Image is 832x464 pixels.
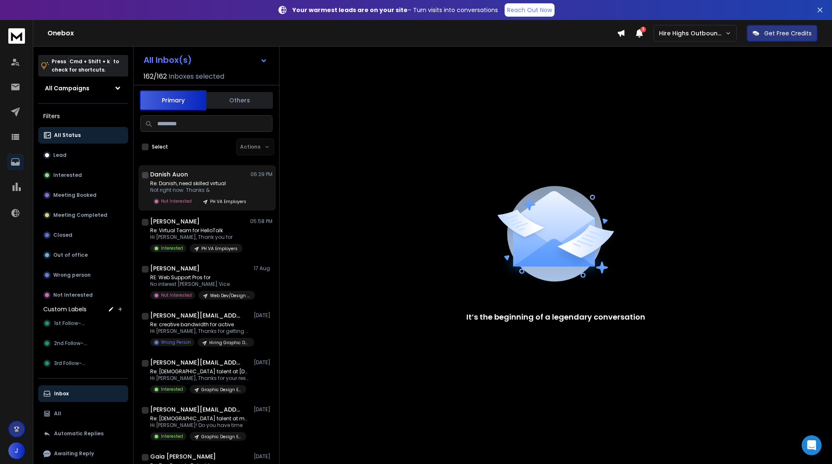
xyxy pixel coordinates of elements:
[144,72,167,82] span: 162 / 162
[201,387,241,393] p: Graphic Design Employers
[201,434,241,440] p: Graphic Design Employers
[150,274,250,281] p: RE: Web Support Pros for
[8,442,25,459] button: J
[150,328,250,335] p: Hi [PERSON_NAME], Thanks for getting back
[38,335,128,352] button: 2nd Follow-up
[53,172,82,179] p: Interested
[254,406,272,413] p: [DATE]
[54,390,69,397] p: Inbox
[150,311,242,320] h1: [PERSON_NAME][EMAIL_ADDRESS][DOMAIN_NAME]
[254,312,272,319] p: [DATE]
[54,132,81,139] p: All Status
[45,84,89,92] h1: All Campaigns
[38,287,128,303] button: Not Interested
[54,450,94,457] p: Awaiting Reply
[161,433,183,439] p: Interested
[43,305,87,313] h3: Custom Labels
[640,27,646,32] span: 3
[38,267,128,283] button: Wrong person
[52,57,119,74] p: Press to check for shortcuts.
[150,368,250,375] p: Re: [DEMOGRAPHIC_DATA] talent at [DOMAIN_NAME]?
[250,218,272,225] p: 05:58 PM
[152,144,168,150] label: Select
[38,127,128,144] button: All Status
[38,147,128,164] button: Lead
[38,167,128,184] button: Interested
[150,281,250,288] p: No interest [PERSON_NAME] Vice
[250,171,272,178] p: 06:29 PM
[54,320,88,327] span: 1st Follow-up
[38,385,128,402] button: Inbox
[8,28,25,44] img: logo
[161,339,191,345] p: Wrong Person
[150,264,200,273] h1: [PERSON_NAME]
[802,435,822,455] div: Open Intercom Messenger
[144,56,192,64] h1: All Inbox(s)
[210,293,250,299] p: Web Dev/Design Employers
[254,359,272,366] p: [DATE]
[38,315,128,332] button: 1st Follow-up
[47,28,617,38] h1: Onebox
[150,405,242,414] h1: [PERSON_NAME][EMAIL_ADDRESS][DOMAIN_NAME]
[54,340,90,347] span: 2nd Follow-up
[210,199,246,205] p: PH VA Employers
[161,198,192,204] p: Not Interested
[292,6,498,14] p: – Turn visits into conversations
[150,217,200,226] h1: [PERSON_NAME]
[292,6,408,14] strong: Your warmest leads are on your site
[140,90,206,110] button: Primary
[38,355,128,372] button: 3rd Follow-up
[53,232,72,238] p: Closed
[150,422,250,429] p: Hi [PERSON_NAME]! Do you have time
[161,245,183,251] p: Interested
[53,252,88,258] p: Out of office
[38,110,128,122] h3: Filters
[38,247,128,263] button: Out of office
[150,170,188,179] h1: Danish Auon
[764,29,812,37] p: Get Free Credits
[54,410,61,417] p: All
[53,152,67,159] p: Lead
[209,340,249,346] p: Hiring Graphic Designers
[150,415,250,422] p: Re: [DEMOGRAPHIC_DATA] talent at mobilads?
[53,272,91,278] p: Wrong person
[68,57,111,66] span: Cmd + Shift + k
[38,80,128,97] button: All Campaigns
[38,405,128,422] button: All
[507,6,552,14] p: Reach Out Now
[150,234,243,241] p: Hi [PERSON_NAME], Thank you for
[150,358,242,367] h1: [PERSON_NAME][EMAIL_ADDRESS][DOMAIN_NAME]
[254,453,272,460] p: [DATE]
[38,187,128,203] button: Meeting Booked
[150,452,216,461] h1: Gaia [PERSON_NAME]
[150,187,250,194] p: Not right now. Thanks &
[137,52,274,68] button: All Inbox(s)
[53,192,97,199] p: Meeting Booked
[53,212,107,218] p: Meeting Completed
[38,425,128,442] button: Automatic Replies
[466,311,645,323] p: It’s the beginning of a legendary conversation
[38,207,128,223] button: Meeting Completed
[659,29,725,37] p: Hire Highs Outbound Engine
[161,292,192,298] p: Not Interested
[254,265,272,272] p: 17 Aug
[150,180,250,187] p: Re: Danish, need skilled virtual
[38,227,128,243] button: Closed
[747,25,817,42] button: Get Free Credits
[54,360,89,367] span: 3rd Follow-up
[54,430,104,437] p: Automatic Replies
[168,72,224,82] h3: Inboxes selected
[161,386,183,392] p: Interested
[201,246,238,252] p: PH VA Employers
[150,227,243,234] p: Re: Virtual Team for HelloTalk
[38,445,128,462] button: Awaiting Reply
[150,375,250,382] p: Hi [PERSON_NAME], Thanks for your response!
[505,3,555,17] a: Reach Out Now
[53,292,93,298] p: Not Interested
[206,91,273,109] button: Others
[150,321,250,328] p: Re: creative bandwidth for active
